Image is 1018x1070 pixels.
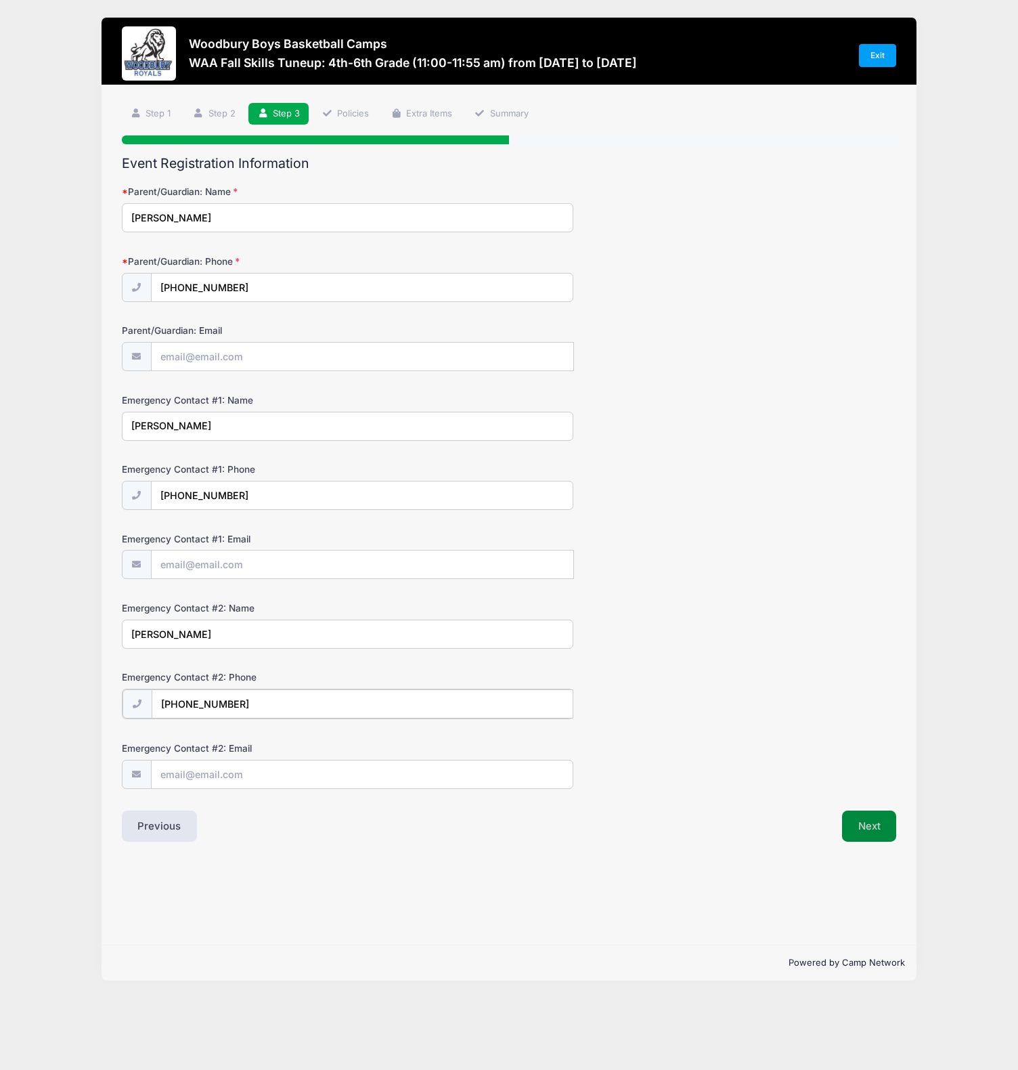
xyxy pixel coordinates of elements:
[122,601,380,615] label: Emergency Contact #2: Name
[113,956,906,970] p: Powered by Camp Network
[151,481,574,510] input: (xxx) xxx-xxxx
[466,103,537,125] a: Summary
[859,44,897,67] a: Exit
[122,742,380,755] label: Emergency Contact #2: Email
[122,324,380,337] label: Parent/Guardian: Email
[151,550,575,579] input: email@email.com
[151,342,575,371] input: email@email.com
[184,103,244,125] a: Step 2
[842,811,897,842] button: Next
[122,463,380,476] label: Emergency Contact #1: Phone
[151,760,574,789] input: email@email.com
[248,103,309,125] a: Step 3
[122,393,380,407] label: Emergency Contact #1: Name
[122,156,897,171] h2: Event Registration Information
[151,273,574,302] input: (xxx) xxx-xxxx
[122,532,380,546] label: Emergency Contact #1: Email
[189,56,637,70] h3: WAA Fall Skills Tuneup: 4th-6th Grade (11:00-11:55 am) from [DATE] to [DATE]
[122,670,380,684] label: Emergency Contact #2: Phone
[122,811,198,842] button: Previous
[122,185,380,198] label: Parent/Guardian: Name
[122,103,180,125] a: Step 1
[382,103,462,125] a: Extra Items
[313,103,378,125] a: Policies
[152,689,574,719] input: (xxx) xxx-xxxx
[189,37,637,51] h3: Woodbury Boys Basketball Camps
[122,255,380,268] label: Parent/Guardian: Phone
